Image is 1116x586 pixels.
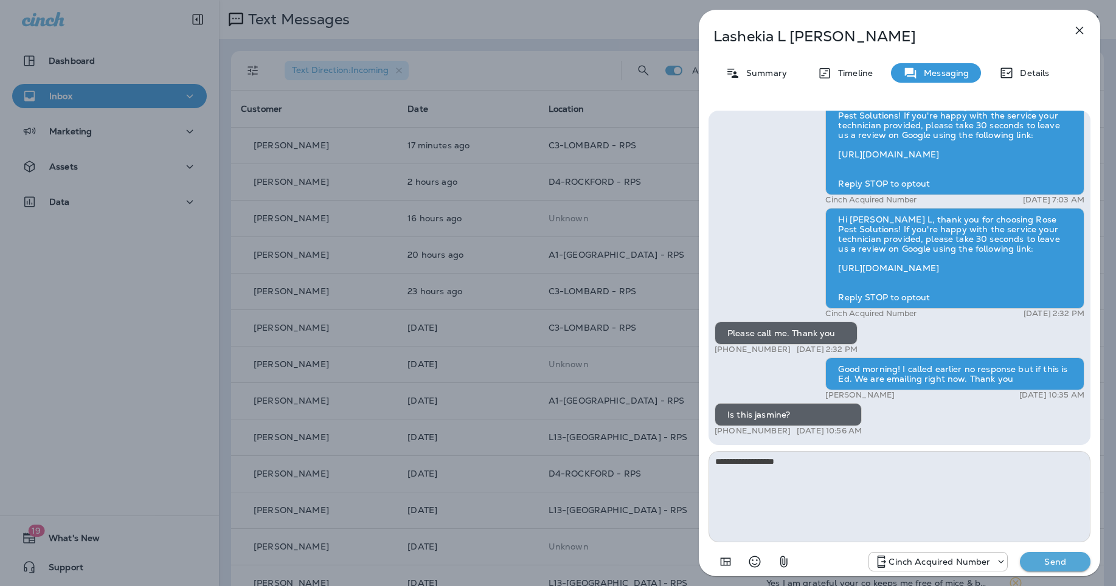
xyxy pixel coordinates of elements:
[1014,68,1049,78] p: Details
[889,557,990,567] p: Cinch Acquired Number
[1020,552,1090,571] button: Send
[715,426,791,436] p: [PHONE_NUMBER]
[825,390,895,400] p: [PERSON_NAME]
[825,208,1084,309] div: Hi [PERSON_NAME] L, thank you for choosing Rose Pest Solutions! If you're happy with the service ...
[1030,556,1081,567] p: Send
[1024,309,1084,319] p: [DATE] 2:32 PM
[825,94,1084,195] div: Hi [PERSON_NAME] L, thank you for choosing Rose Pest Solutions! If you're happy with the service ...
[715,403,862,426] div: Is this jasmine?
[832,68,873,78] p: Timeline
[797,426,862,436] p: [DATE] 10:56 AM
[825,357,1084,390] div: Good morning! I called earlier no response but if this is Ed. We are emailing right now. Thank you
[825,309,917,319] p: Cinch Acquired Number
[713,28,1045,45] p: Lashekia L [PERSON_NAME]
[740,68,787,78] p: Summary
[797,345,858,354] p: [DATE] 2:32 PM
[918,68,969,78] p: Messaging
[713,550,738,574] button: Add in a premade template
[743,550,767,574] button: Select an emoji
[715,322,858,345] div: Please call me. Thank you
[1023,195,1084,205] p: [DATE] 7:03 AM
[1019,390,1084,400] p: [DATE] 10:35 AM
[869,554,1007,569] div: +1 (224) 344-8646
[715,345,791,354] p: [PHONE_NUMBER]
[825,195,917,205] p: Cinch Acquired Number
